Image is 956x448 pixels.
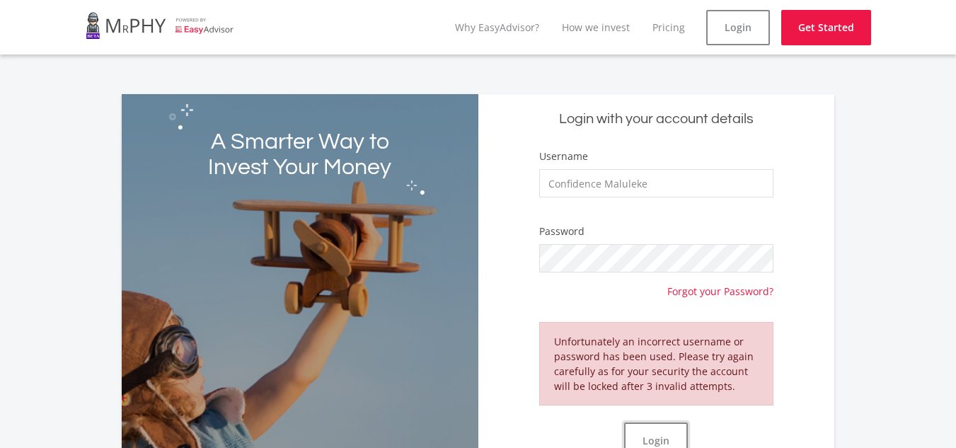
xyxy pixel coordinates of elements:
a: Why EasyAdvisor? [455,21,539,34]
label: Password [539,224,584,239]
a: Pricing [652,21,685,34]
h2: A Smarter Way to Invest Your Money [192,130,406,180]
label: Username [539,149,588,163]
div: Unfortunately an incorrect username or password has been used. Please try again carefully as for ... [539,322,774,406]
h5: Login with your account details [489,110,824,129]
a: Forgot your Password? [667,272,773,299]
a: How we invest [562,21,630,34]
a: Get Started [781,10,871,45]
a: Login [706,10,770,45]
